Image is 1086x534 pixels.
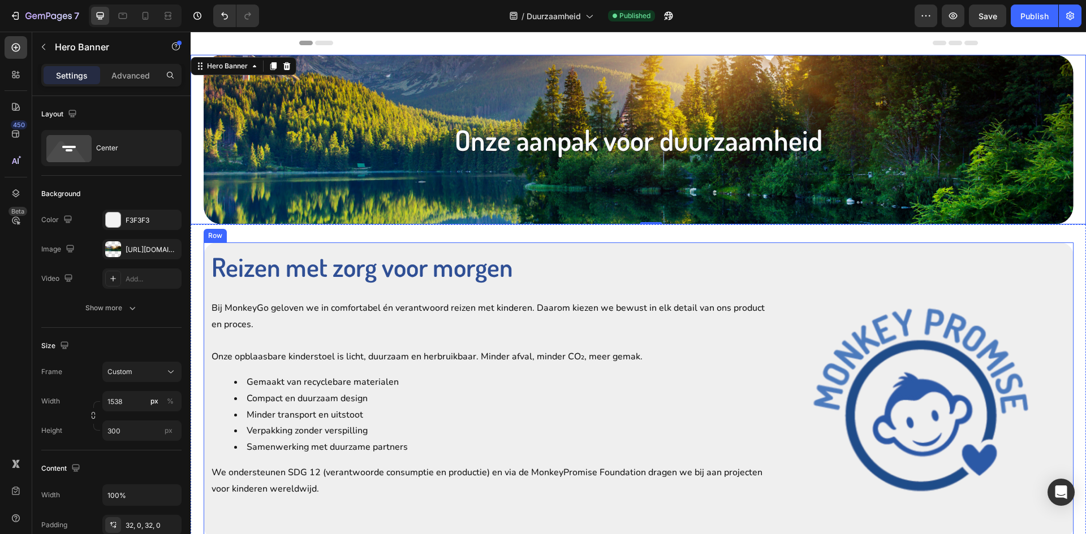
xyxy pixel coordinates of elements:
[85,302,138,314] div: Show more
[107,367,132,377] span: Custom
[165,426,173,435] span: px
[41,212,75,228] div: Color
[527,10,581,22] span: Duurzaamheid
[102,420,182,441] input: px
[163,394,177,408] button: px
[41,338,71,354] div: Size
[126,215,179,225] div: F3F3F3
[126,274,179,284] div: Add...
[148,394,161,408] button: %
[8,207,27,216] div: Beta
[41,271,75,286] div: Video
[41,461,83,476] div: Content
[111,70,150,81] p: Advanced
[191,32,1086,534] iframe: Design area
[150,396,158,406] div: px
[1048,479,1075,506] div: Open Intercom Messenger
[41,242,77,257] div: Image
[592,218,876,501] img: MonkeyPromise Foundation
[213,5,259,27] div: Undo/Redo
[1020,10,1049,22] div: Publish
[15,199,34,209] div: Row
[56,70,88,81] p: Settings
[41,107,79,122] div: Layout
[41,367,62,377] label: Frame
[11,120,27,129] div: 450
[103,485,181,505] input: Auto
[979,11,997,21] span: Save
[41,520,67,530] div: Padding
[41,298,182,318] button: Show more
[102,362,182,382] button: Custom
[619,11,650,21] span: Published
[55,40,151,54] p: Hero Banner
[1011,5,1058,27] button: Publish
[167,396,174,406] div: %
[41,396,60,406] label: Width
[5,5,84,27] button: 7
[102,391,182,411] input: px%
[522,10,524,22] span: /
[41,189,80,199] div: Background
[96,135,165,161] div: Center
[126,520,179,531] div: 32, 0, 32, 0
[41,490,60,500] div: Width
[126,245,179,255] div: [URL][DOMAIN_NAME]
[74,9,79,23] p: 7
[969,5,1006,27] button: Save
[41,426,62,436] label: Height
